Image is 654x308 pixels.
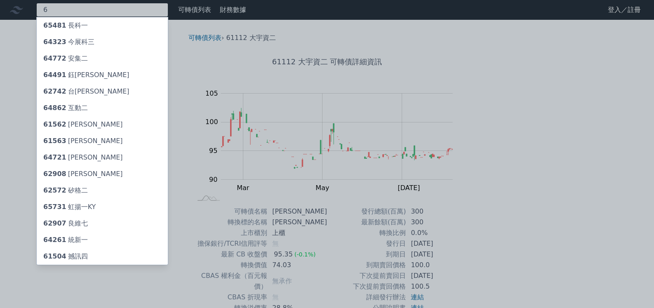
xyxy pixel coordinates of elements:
[37,248,168,265] a: 61504撼訊四
[43,235,88,245] div: 統新一
[43,87,129,96] div: 台[PERSON_NAME]
[43,87,66,95] span: 62742
[43,54,88,63] div: 安集二
[37,182,168,199] a: 62572矽格二
[43,120,66,128] span: 61562
[43,137,66,145] span: 61563
[43,136,123,146] div: [PERSON_NAME]
[37,149,168,166] a: 64721[PERSON_NAME]
[43,219,88,228] div: 良維七
[43,70,129,80] div: 鈺[PERSON_NAME]
[37,100,168,116] a: 64862互動二
[43,169,123,179] div: [PERSON_NAME]
[43,186,66,194] span: 62572
[43,104,66,112] span: 64862
[37,67,168,83] a: 64491鈺[PERSON_NAME]
[43,202,96,212] div: 虹揚一KY
[43,252,66,260] span: 61504
[43,186,88,195] div: 矽格二
[43,21,88,31] div: 長科一
[43,120,123,129] div: [PERSON_NAME]
[43,54,66,62] span: 64772
[43,252,88,261] div: 撼訊四
[37,133,168,149] a: 61563[PERSON_NAME]
[43,203,66,211] span: 65731
[37,34,168,50] a: 64323今展科三
[37,166,168,182] a: 62908[PERSON_NAME]
[37,116,168,133] a: 61562[PERSON_NAME]
[43,71,66,79] span: 64491
[43,38,66,46] span: 64323
[43,236,66,244] span: 64261
[43,153,66,161] span: 64721
[37,232,168,248] a: 64261統新一
[37,83,168,100] a: 62742台[PERSON_NAME]
[37,215,168,232] a: 62907良維七
[37,17,168,34] a: 65481長科一
[43,170,66,178] span: 62908
[37,199,168,215] a: 65731虹揚一KY
[37,50,168,67] a: 64772安集二
[43,153,123,162] div: [PERSON_NAME]
[43,103,88,113] div: 互動二
[43,37,94,47] div: 今展科三
[43,21,66,29] span: 65481
[43,219,66,227] span: 62907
